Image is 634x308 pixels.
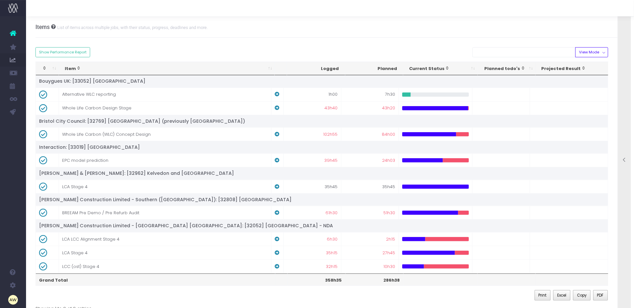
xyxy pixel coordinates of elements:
td: LCC (ost) Stage 4 [59,259,271,273]
th: : activate to sort column ascending [36,62,59,76]
span: 39h45 [324,157,338,164]
button: Excel [553,290,571,301]
th: Current Status: activate to sort column ascending [403,62,478,76]
th: 286h38 [346,273,404,286]
th: Planned [345,62,403,76]
span: PDF [597,292,604,298]
th: Grand Total [36,273,275,286]
small: List of items across multiple jobs, with their status, progress, deadlines and more. [56,24,208,30]
span: 10h30 [384,263,395,270]
img: images/default_profile_image.png [8,295,18,305]
td: BREEAM Pre Demo / Pre Refurb Audit [59,206,271,219]
td: 7h30 [341,88,399,101]
span: 2h15 [386,236,395,243]
td: [PERSON_NAME] Construction Limited - [GEOGRAPHIC_DATA] [GEOGRAPHIC_DATA]: [32052] [GEOGRAPHIC_DAT... [36,219,609,232]
button: PDF [593,290,608,301]
td: Bouygues UK: [33052] [GEOGRAPHIC_DATA] [36,75,609,87]
td: LCA LCC Alignment Stage 4 [59,232,271,246]
span: 27h45 [383,250,395,256]
span: 43h20 [382,105,395,111]
th: Planned todo's: activate to sort column ascending [478,62,536,76]
td: Bristol City Council: [32769] [GEOGRAPHIC_DATA] (previously [GEOGRAPHIC_DATA]) [36,115,609,127]
th: Item: activate to sort column ascending [59,62,275,76]
span: 43h40 [325,105,338,111]
div: Planned [351,65,397,72]
td: LCA Stage 4 [59,180,271,193]
td: Alternative WLC reporting [59,88,271,101]
td: 35h45 [284,180,341,193]
td: LCA Stage 4 [59,246,271,259]
button: Print [535,290,551,301]
button: Show Performance Report [35,47,90,57]
button: View Mode [575,47,608,57]
td: [PERSON_NAME] Construction Limited - Southern ([GEOGRAPHIC_DATA]): [32808] [GEOGRAPHIC_DATA] [36,193,609,206]
span: 6h30 [327,236,338,243]
th: Projected Result: activate to sort column ascending [536,62,615,76]
th: Logged [287,62,345,76]
span: 84h00 [382,131,395,138]
div: Logged [293,65,339,72]
td: Whole Life Carbon Design Stage [59,101,271,115]
td: Interaction: [33019] [GEOGRAPHIC_DATA] [36,141,609,153]
td: Whole Life Carbon (WLC) Concept Design [59,127,271,141]
div: Item [65,65,265,72]
span: 24h03 [382,157,395,164]
div: Current Status [409,65,468,72]
td: EPC model prediction [59,153,271,167]
div: Planned todo's [484,65,526,72]
div: Projected Result [542,65,605,72]
span: Excel [558,292,567,298]
span: 35h15 [326,250,338,256]
span: 51h30 [384,210,395,216]
span: Copy [577,292,586,298]
td: 1h00 [284,88,341,101]
span: 102h55 [324,131,338,138]
span: 32h15 [326,263,338,270]
span: Items [35,24,50,30]
td: 35h45 [341,180,399,193]
span: 61h30 [326,210,338,216]
span: Print [539,292,547,298]
td: [PERSON_NAME] & [PERSON_NAME]: [32962] Kelvedon and [GEOGRAPHIC_DATA] [36,167,609,179]
th: 358h35 [288,273,346,286]
button: Copy [573,290,591,301]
